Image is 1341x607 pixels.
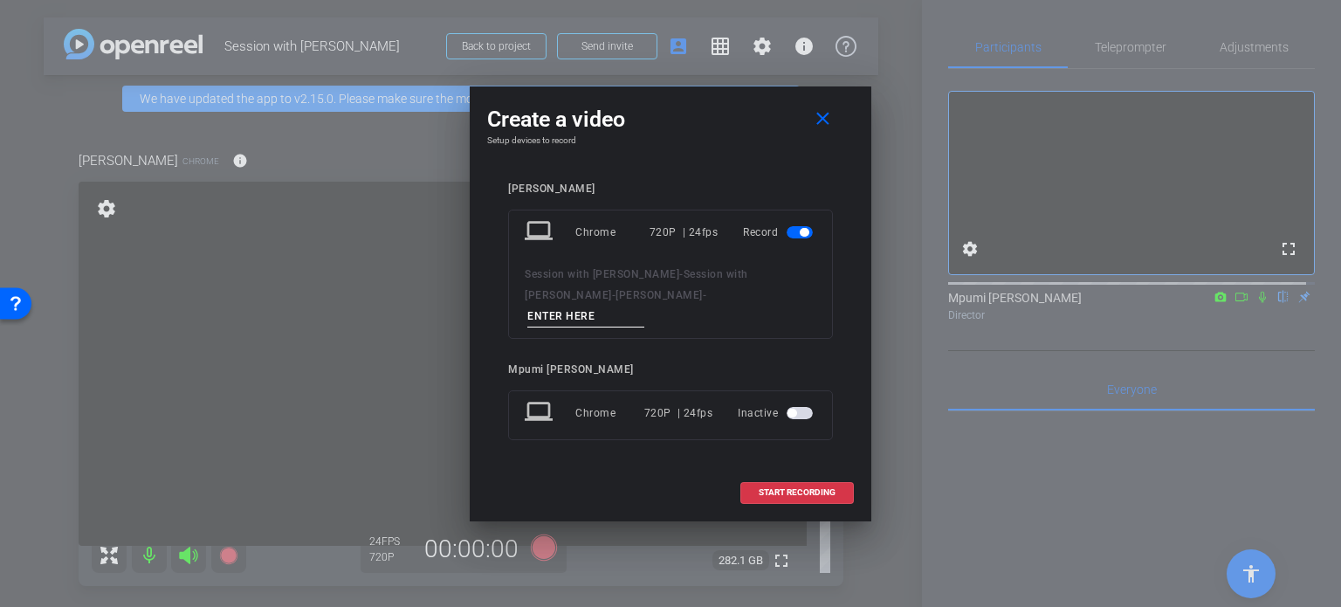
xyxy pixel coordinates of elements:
div: Create a video [487,104,854,135]
span: - [612,289,616,301]
input: ENTER HERE [527,306,644,328]
span: [PERSON_NAME] [615,289,703,301]
span: - [679,268,684,280]
div: Inactive [738,397,816,429]
span: Session with [PERSON_NAME] [525,268,748,301]
div: Chrome [575,217,650,248]
mat-icon: laptop [525,397,556,429]
div: Mpumi [PERSON_NAME] [508,363,833,376]
div: Chrome [575,397,644,429]
div: Record [743,217,816,248]
h4: Setup devices to record [487,135,854,146]
span: START RECORDING [759,488,836,497]
span: - [703,289,707,301]
mat-icon: laptop [525,217,556,248]
mat-icon: close [812,108,834,130]
div: 720P | 24fps [650,217,719,248]
span: Session with [PERSON_NAME] [525,268,679,280]
div: 720P | 24fps [644,397,713,429]
button: START RECORDING [740,482,854,504]
div: [PERSON_NAME] [508,183,833,196]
